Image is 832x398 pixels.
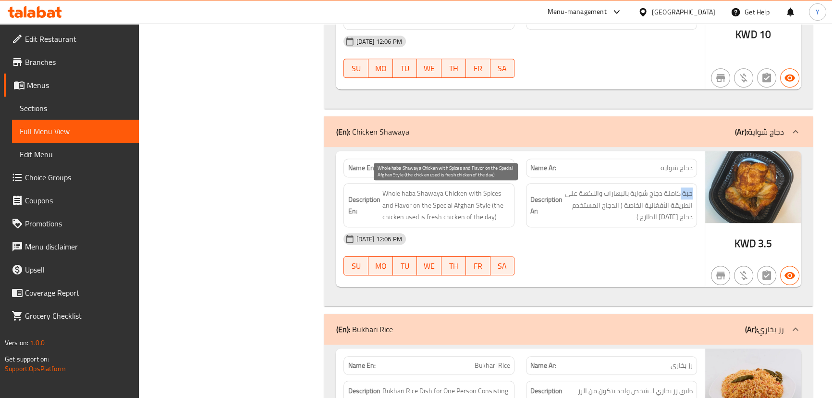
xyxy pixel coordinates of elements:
span: MO [372,62,389,75]
span: TU [397,259,414,273]
p: دجاج شواية [735,126,784,137]
b: (Ar): [735,124,748,139]
strong: Description Ar: [530,194,563,217]
span: SA [494,62,511,75]
button: Available [780,266,799,285]
span: Grocery Checklist [25,310,131,322]
button: MO [368,59,393,78]
img: %D8%AF%D8%AC%D8%A7%D8%AC_%D8%B4%D9%88%D8%A7%D9%8A%D8%A9638937087947114151.jpg [705,151,801,223]
strong: Description En: [348,194,380,217]
span: MO [372,259,389,273]
button: SU [343,256,368,275]
button: TU [393,256,417,275]
strong: Name En: [348,361,375,371]
span: Y [816,7,820,17]
button: SA [490,59,515,78]
span: TH [445,62,462,75]
button: Not branch specific item [711,266,730,285]
div: Menu-management [548,6,607,18]
span: Shawaya Chicken [460,163,510,173]
p: Chicken Shawaya [336,126,409,137]
button: WE [417,256,441,275]
span: SU [348,259,365,273]
strong: Name Ar: [530,361,556,371]
button: TH [441,256,466,275]
span: Choice Groups [25,172,131,183]
button: Not branch specific item [711,68,730,87]
a: Full Menu View [12,120,139,143]
span: SU [348,62,365,75]
b: (Ar): [745,322,758,336]
span: Edit Restaurant [25,33,131,45]
button: Available [780,68,799,87]
span: Promotions [25,218,131,229]
b: (En): [336,322,350,336]
button: TU [393,59,417,78]
button: MO [368,256,393,275]
button: TH [441,59,466,78]
p: Bukhari Rice [336,323,392,335]
a: Edit Menu [12,143,139,166]
span: Coupons [25,195,131,206]
span: Menus [27,79,131,91]
span: WE [421,259,438,273]
strong: Name En: [348,163,375,173]
div: (En): Chicken Shawaya(Ar):دجاج شواية [324,116,812,147]
a: Menus [4,74,139,97]
span: 1.0.0 [30,336,45,349]
div: [GEOGRAPHIC_DATA] [652,7,715,17]
a: Coverage Report [4,281,139,304]
strong: Name Ar: [530,163,556,173]
span: WE [421,62,438,75]
a: Edit Restaurant [4,27,139,50]
button: FR [466,59,490,78]
a: Promotions [4,212,139,235]
button: WE [417,59,441,78]
span: TH [445,259,462,273]
a: Menu disclaimer [4,235,139,258]
button: Not has choices [757,68,776,87]
a: Sections [12,97,139,120]
span: Sections [20,102,131,114]
a: Support.OpsPlatform [5,362,66,375]
span: [DATE] 12:06 PM [352,37,405,46]
span: 3.5 [758,234,772,253]
span: FR [470,259,487,273]
a: Upsell [4,258,139,281]
span: Get support on: [5,353,49,365]
button: Purchased item [734,68,753,87]
span: Bukhari Rice [475,361,510,371]
div: (En): Bukhari Rice(Ar):رز بخاري [324,314,812,345]
span: رز بخاري [671,361,693,371]
span: FR [470,62,487,75]
span: دجاج شواية [661,163,693,173]
span: [DATE] 12:06 PM [352,235,405,244]
a: Choice Groups [4,166,139,189]
b: (En): [336,124,350,139]
span: SA [494,259,511,273]
span: Version: [5,336,28,349]
span: Menu disclaimer [25,241,131,252]
span: Edit Menu [20,149,131,160]
span: Whole haba Shawaya Chicken with Spices and Flavor on the Special Afghan Style (the chicken used i... [382,187,510,223]
span: Full Menu View [20,125,131,137]
span: KWD [734,234,756,253]
span: KWD [735,25,757,44]
span: حبة كاملة دجاج شواية بالبهارات والنكهة على الطريقة الأفغانية الخاصة ( الدجاج المستخدم دجاج اليوم ... [564,187,693,223]
p: رز بخاري [745,323,784,335]
button: SA [490,256,515,275]
a: Branches [4,50,139,74]
button: Purchased item [734,266,753,285]
span: Branches [25,56,131,68]
a: Coupons [4,189,139,212]
button: SU [343,59,368,78]
span: Coverage Report [25,287,131,298]
button: FR [466,256,490,275]
button: Not has choices [757,266,776,285]
span: TU [397,62,414,75]
a: Grocery Checklist [4,304,139,327]
span: Upsell [25,264,131,275]
span: 10 [759,25,771,44]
